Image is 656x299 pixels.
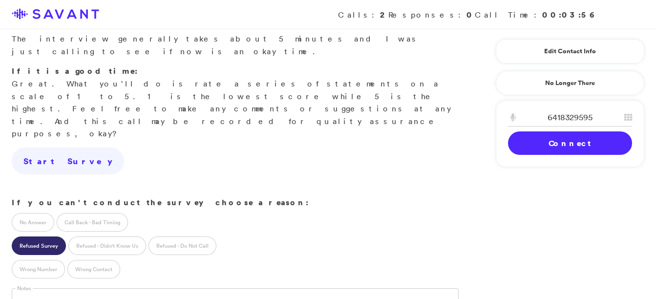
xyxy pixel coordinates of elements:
[508,131,632,155] a: Connect
[148,236,216,255] label: Refused - Do Not Call
[12,33,459,58] p: The interview generally takes about 5 minutes and I was just calling to see if now is an okay time.
[16,285,33,292] label: Notes
[496,71,644,95] a: No Longer There
[67,260,120,278] label: Wrong Contact
[68,236,146,255] label: Refused - Didn't Know Us
[12,213,54,232] label: No Answer
[542,9,595,20] strong: 00:03:56
[57,213,128,232] label: Call Back - Bad Timing
[508,43,632,59] a: Edit Contact Info
[12,65,138,76] strong: If it is a good time:
[12,260,65,278] label: Wrong Number
[12,197,309,208] strong: If you can't conduct the survey choose a reason:
[12,148,124,175] a: Start Survey
[466,9,475,20] strong: 0
[12,236,66,255] label: Refused Survey
[12,65,459,140] p: Great. What you'll do is rate a series of statements on a scale of 1 to 5. 1 is the lowest score ...
[380,9,388,20] strong: 2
